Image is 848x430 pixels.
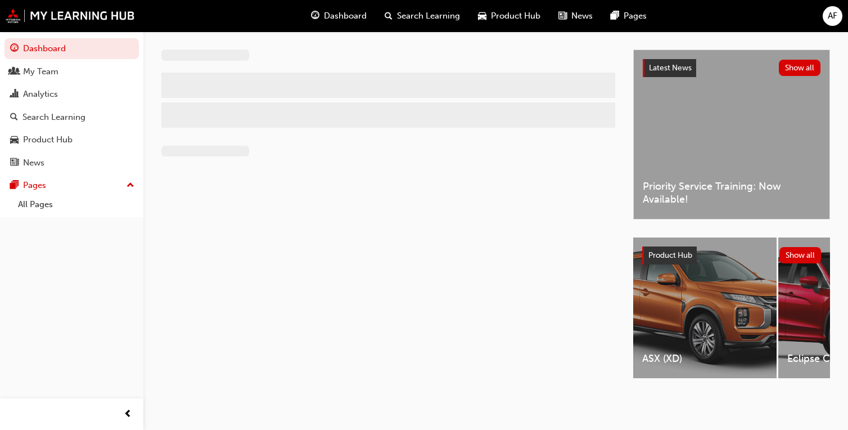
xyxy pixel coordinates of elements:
span: people-icon [10,67,19,77]
a: Product Hub [4,129,139,150]
a: Latest NewsShow all [643,59,820,77]
a: guage-iconDashboard [302,5,376,28]
a: car-iconProduct Hub [469,5,549,28]
span: ASX (XD) [642,352,768,365]
a: search-iconSearch Learning [376,5,469,28]
span: Dashboard [324,10,367,23]
a: pages-iconPages [602,5,656,28]
span: search-icon [385,9,393,23]
span: Product Hub [648,250,692,260]
div: Product Hub [23,133,73,146]
span: prev-icon [124,407,132,422]
span: Product Hub [491,10,540,23]
a: My Team [4,61,139,82]
button: Pages [4,175,139,196]
a: Latest NewsShow allPriority Service Training: Now Available! [633,50,830,220]
span: Pages [624,10,647,23]
span: car-icon [478,9,486,23]
a: News [4,153,139,173]
div: My Team [23,65,58,78]
a: Product HubShow all [642,247,821,265]
button: Show all [779,247,822,263]
span: pages-icon [611,9,619,23]
img: mmal [6,8,135,23]
a: ASX (XD) [633,238,777,378]
a: news-iconNews [549,5,602,28]
button: AF [823,6,842,26]
span: search-icon [10,113,18,123]
span: Latest News [649,63,692,73]
div: Search Learning [22,111,85,124]
span: car-icon [10,135,19,145]
a: Analytics [4,84,139,105]
span: News [571,10,593,23]
span: chart-icon [10,89,19,100]
span: up-icon [127,178,134,193]
a: Search Learning [4,107,139,128]
a: All Pages [13,196,139,213]
a: Dashboard [4,38,139,59]
span: guage-icon [10,44,19,54]
div: News [23,156,44,169]
div: Analytics [23,88,58,101]
button: Show all [779,60,821,76]
span: pages-icon [10,181,19,191]
button: DashboardMy TeamAnalyticsSearch LearningProduct HubNews [4,36,139,175]
div: Pages [23,179,46,192]
span: news-icon [10,158,19,168]
span: guage-icon [311,9,319,23]
span: AF [828,10,837,23]
span: news-icon [558,9,567,23]
span: Priority Service Training: Now Available! [643,180,820,205]
span: Search Learning [397,10,460,23]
